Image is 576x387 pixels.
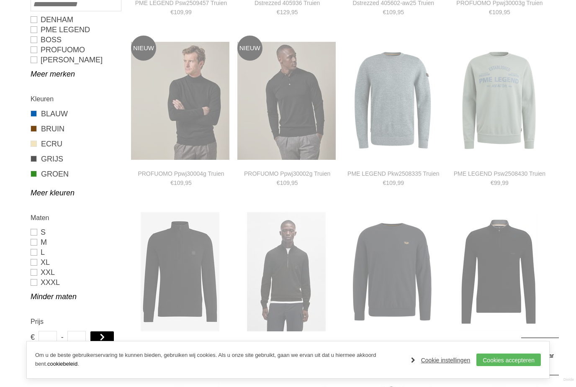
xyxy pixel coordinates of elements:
[31,169,121,179] a: GROEN
[563,374,574,385] a: Divide
[521,338,559,375] a: Terug naar boven
[61,331,64,343] span: -
[31,237,121,247] a: M
[31,188,121,198] a: Meer kleuren
[31,45,121,55] a: PROFUOMO
[31,55,121,65] a: [PERSON_NAME]
[47,361,77,367] a: cookiebeleid
[35,351,403,369] p: Om u de beste gebruikerservaring te kunnen bieden, gebruiken wij cookies. Als u onze site gebruik...
[31,277,121,287] a: XXXL
[31,94,121,104] h2: Kleuren
[411,354,471,366] a: Cookie instellingen
[31,267,121,277] a: XXL
[476,354,541,366] a: Cookies accepteren
[31,154,121,164] a: GRIJS
[31,331,34,343] span: €
[31,123,121,134] a: BRUIN
[31,108,121,119] a: BLAUW
[31,247,121,257] a: L
[31,213,121,223] h2: Maten
[31,15,121,25] a: DENHAM
[31,138,121,149] a: ECRU
[31,292,121,302] a: Minder maten
[31,25,121,35] a: PME LEGEND
[31,69,121,79] a: Meer merken
[31,227,121,237] a: S
[31,316,121,327] h2: Prijs
[31,257,121,267] a: XL
[31,35,121,45] a: BOSS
